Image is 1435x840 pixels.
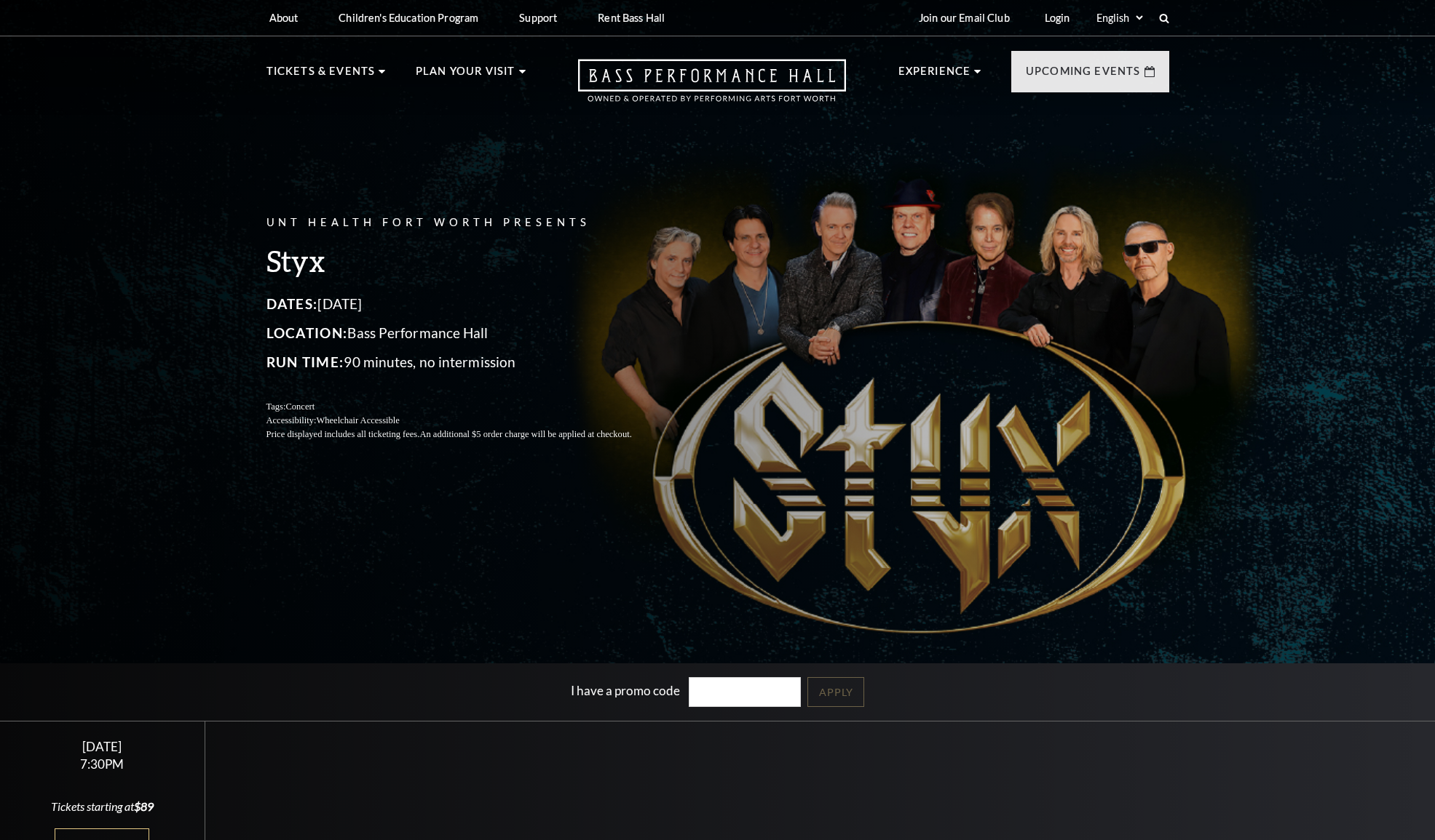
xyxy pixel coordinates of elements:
[1094,11,1145,25] select: Select:
[266,242,667,279] h3: Styx
[266,214,667,232] p: UNT Health Fort Worth Presents
[266,351,667,374] p: 90 minutes, no intermission
[285,401,315,412] span: Concert
[598,12,665,24] p: Rent Bass Hall
[419,429,631,439] span: An additional $5 order charge will be applied at checkout.
[17,758,187,770] div: 7:30PM
[416,63,515,89] p: Plan Your Visit
[269,12,299,24] p: About
[339,12,478,24] p: Children's Education Program
[266,324,348,341] span: Location:
[898,63,971,89] p: Experience
[17,799,187,815] div: Tickets starting at
[266,321,667,345] p: Bass Performance Hall
[17,739,187,754] div: [DATE]
[266,353,344,370] span: Run Time:
[134,799,154,813] span: $89
[571,683,680,698] label: I have a promo code
[266,414,667,428] p: Accessibility:
[519,12,557,24] p: Support
[316,415,399,425] span: Wheelchair Accessible
[266,63,376,89] p: Tickets & Events
[266,428,667,441] p: Price displayed includes all ticketing fees.
[266,400,667,414] p: Tags:
[266,292,667,316] p: [DATE]
[1026,63,1141,89] p: Upcoming Events
[266,295,318,312] span: Dates:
